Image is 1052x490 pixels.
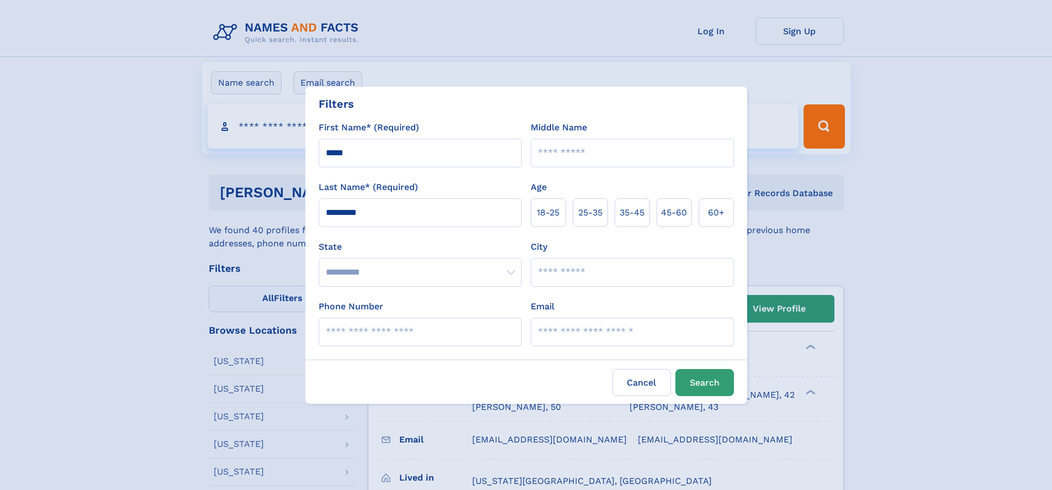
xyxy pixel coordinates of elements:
[612,369,671,396] label: Cancel
[620,206,644,219] span: 35‑45
[531,181,547,194] label: Age
[537,206,559,219] span: 18‑25
[319,121,419,134] label: First Name* (Required)
[319,96,354,112] div: Filters
[675,369,734,396] button: Search
[531,121,587,134] label: Middle Name
[319,240,522,254] label: State
[531,300,554,313] label: Email
[578,206,602,219] span: 25‑35
[319,181,418,194] label: Last Name* (Required)
[708,206,725,219] span: 60+
[531,240,547,254] label: City
[661,206,687,219] span: 45‑60
[319,300,383,313] label: Phone Number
